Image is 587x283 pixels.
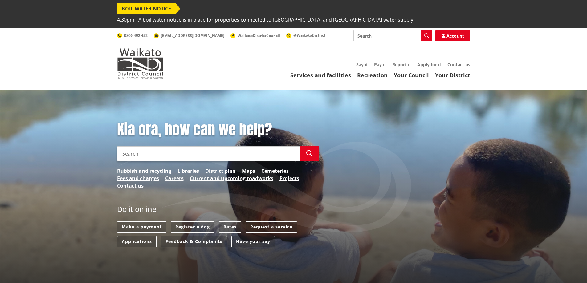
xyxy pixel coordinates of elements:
[171,221,214,233] a: Register a dog
[238,33,280,38] span: WaikatoDistrictCouncil
[165,175,184,182] a: Careers
[117,121,319,139] h1: Kia ora, how can we help?
[124,33,148,38] span: 0800 492 452
[417,62,441,67] a: Apply for it
[353,30,432,41] input: Search input
[117,48,163,79] img: Waikato District Council - Te Kaunihera aa Takiwaa o Waikato
[161,236,227,247] a: Feedback & Complaints
[293,33,325,38] span: @WaikatoDistrict
[190,175,273,182] a: Current and upcoming roadworks
[205,167,236,175] a: District plan
[392,62,411,67] a: Report it
[161,33,224,38] span: [EMAIL_ADDRESS][DOMAIN_NAME]
[290,71,351,79] a: Services and facilities
[286,33,325,38] a: @WaikatoDistrict
[219,221,241,233] a: Rates
[394,71,429,79] a: Your Council
[117,182,144,189] a: Contact us
[374,62,386,67] a: Pay it
[279,175,299,182] a: Projects
[117,205,156,216] h2: Do it online
[117,33,148,38] a: 0800 492 452
[117,146,300,161] input: Search input
[117,14,414,25] span: 4.30pm - A boil water notice is in place for properties connected to [GEOGRAPHIC_DATA] and [GEOGR...
[231,236,275,247] a: Have your say
[154,33,224,38] a: [EMAIL_ADDRESS][DOMAIN_NAME]
[177,167,199,175] a: Libraries
[261,167,289,175] a: Cemeteries
[117,3,176,14] span: BOIL WATER NOTICE
[117,175,159,182] a: Fees and charges
[117,221,166,233] a: Make a payment
[230,33,280,38] a: WaikatoDistrictCouncil
[435,30,470,41] a: Account
[246,221,297,233] a: Request a service
[242,167,255,175] a: Maps
[357,71,388,79] a: Recreation
[435,71,470,79] a: Your District
[117,167,171,175] a: Rubbish and recycling
[447,62,470,67] a: Contact us
[117,236,157,247] a: Applications
[356,62,368,67] a: Say it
